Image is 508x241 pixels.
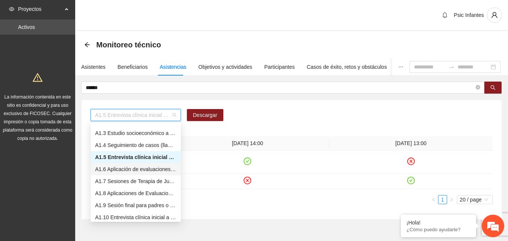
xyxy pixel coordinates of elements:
[91,127,181,139] div: A1.3 Estudio socioeconómico a padres o tutores
[406,220,470,226] div: ¡Hola!
[449,197,454,202] span: right
[460,196,490,204] span: 20 / page
[91,139,181,151] div: A1.4 Seguimiento de casos (llamadas telefónicas o visitas domiciliarias)
[95,201,176,209] div: A1.9 Sesión final para padres o tutores de NN
[490,85,496,91] span: search
[407,177,415,184] span: check-circle
[476,85,480,89] span: close-circle
[95,177,176,185] div: A1.7 Sesiones de Terapia de Juego para niños y niñas
[91,187,181,199] div: A1.8 Aplicaciones de Evaluaciones Post a NN
[487,12,502,18] span: user
[193,111,217,119] span: Descargar
[429,195,438,204] li: Previous Page
[44,78,104,154] span: Estamos en línea.
[307,63,387,71] div: Casos de éxito, retos y obstáculos
[4,161,143,187] textarea: Escriba su mensaje y pulse “Intro”
[3,94,73,141] span: La información contenida en este sitio es confidencial y para uso exclusivo de FICOSEC. Cualquier...
[438,195,447,204] li: 1
[439,12,450,18] span: bell
[18,24,35,30] a: Activos
[166,136,329,151] th: [DATE] 14:00
[484,82,502,94] button: search
[118,63,148,71] div: Beneficiarios
[449,64,455,70] span: swap-right
[39,38,126,48] div: Chatee con nosotros ahora
[95,213,176,221] div: A1.10 Entrevista clínica inicial a padres o tutores de Adolescentes
[398,64,403,70] span: ellipsis
[123,4,141,22] div: Minimizar ventana de chat en vivo
[406,227,470,232] p: ¿Cómo puedo ayudarte?
[84,42,90,48] div: Back
[95,189,176,197] div: A1.8 Aplicaciones de Evaluaciones Post a NN
[244,177,251,184] span: close-circle
[487,8,502,23] button: user
[392,58,409,76] button: ellipsis
[199,63,252,71] div: Objetivos y actividades
[454,12,484,18] span: Psic Infantes
[81,63,106,71] div: Asistentes
[91,163,181,175] div: A1.6 Aplicación de evaluaciones Pre a NN
[476,84,480,91] span: close-circle
[95,109,176,121] span: A1.5 Entrevista clínica inicial a padres o tutores de NN
[431,197,436,202] span: left
[438,196,447,204] a: 1
[449,64,455,70] span: to
[264,63,295,71] div: Participantes
[91,175,181,187] div: A1.7 Sesiones de Terapia de Juego para niños y niñas
[9,6,14,12] span: eye
[91,211,181,223] div: A1.10 Entrevista clínica inicial a padres o tutores de Adolescentes
[95,165,176,173] div: A1.6 Aplicación de evaluaciones Pre a NN
[96,39,161,51] span: Monitoreo técnico
[407,158,415,165] span: close-circle
[18,2,62,17] span: Proyectos
[429,195,438,204] button: left
[329,136,493,151] th: [DATE] 13:00
[95,141,176,149] div: A1.4 Seguimiento de casos (llamadas telefónicas o visitas domiciliarias)
[447,195,456,204] li: Next Page
[33,73,42,82] span: warning
[447,195,456,204] button: right
[439,9,451,21] button: bell
[84,42,90,48] span: arrow-left
[91,151,181,163] div: A1.5 Entrevista clínica inicial a padres o tutores de NN
[457,195,493,204] div: Page Size
[160,63,187,71] div: Asistencias
[91,199,181,211] div: A1.9 Sesión final para padres o tutores de NN
[95,129,176,137] div: A1.3 Estudio socioeconómico a padres o tutores
[95,153,176,161] div: A1.5 Entrevista clínica inicial a padres o tutores de NN
[244,158,251,165] span: check-circle
[187,109,223,121] button: Descargar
